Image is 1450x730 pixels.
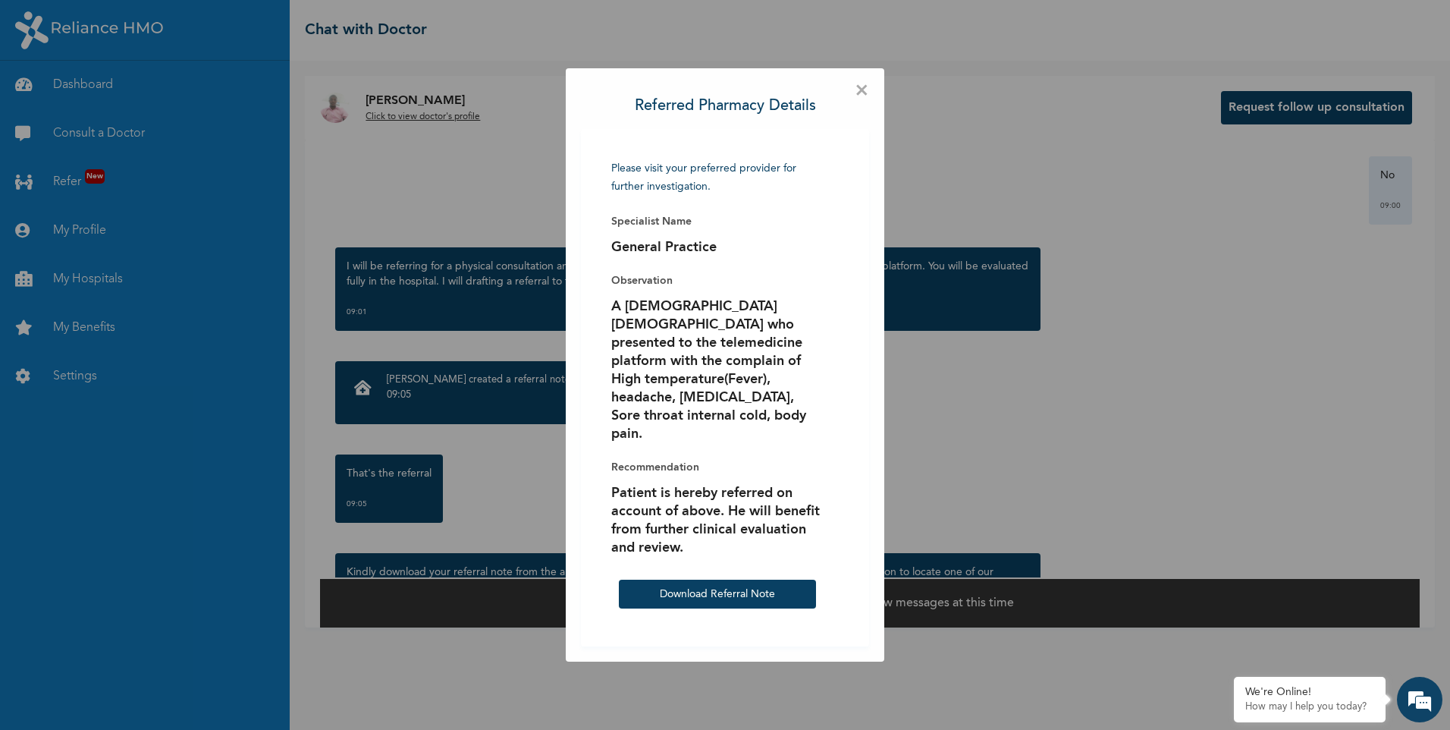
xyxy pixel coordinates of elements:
a: Download Referral Note [660,589,775,599]
span: × [855,83,869,99]
p: Specialist Name [611,212,824,231]
h3: Referred Pharmacy Details [635,99,816,114]
p: Recommendation [611,458,824,477]
p: Observation [611,272,824,290]
p: General Practice [611,238,824,256]
div: We're Online! [1245,686,1374,699]
button: Download Referral Note [619,580,816,609]
p: A [DEMOGRAPHIC_DATA] [DEMOGRAPHIC_DATA] who presented to the telemedicine platform with the compl... [611,297,824,443]
p: Patient is hereby referred on account of above. He will benefit from further clinical evaluation ... [611,484,824,557]
p: How may I help you today? [1245,701,1374,713]
span: Please visit your preferred provider for further investigation. [611,159,824,196]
